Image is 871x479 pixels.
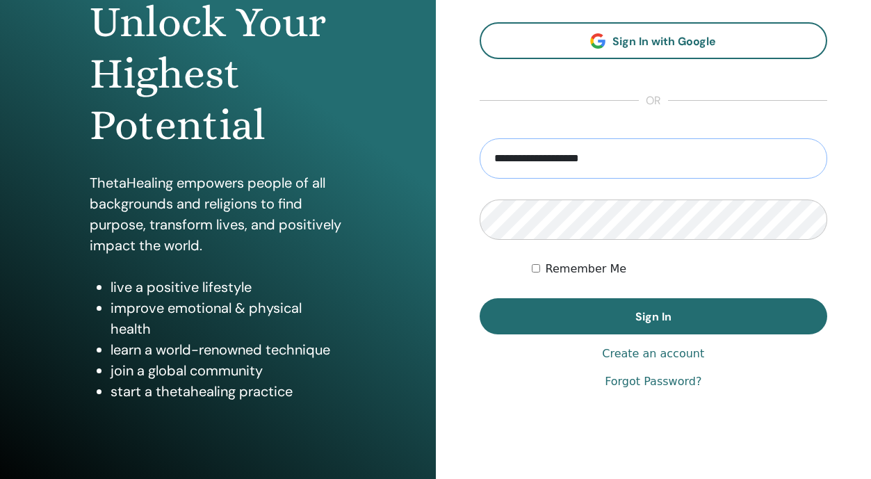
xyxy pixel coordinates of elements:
[635,309,671,324] span: Sign In
[480,22,828,59] a: Sign In with Google
[111,298,345,339] li: improve emotional & physical health
[111,277,345,298] li: live a positive lifestyle
[111,381,345,402] li: start a thetahealing practice
[602,346,704,362] a: Create an account
[480,298,828,334] button: Sign In
[639,92,668,109] span: or
[612,34,716,49] span: Sign In with Google
[546,261,627,277] label: Remember Me
[111,360,345,381] li: join a global community
[90,172,345,256] p: ThetaHealing empowers people of all backgrounds and religions to find purpose, transform lives, a...
[605,373,701,390] a: Forgot Password?
[111,339,345,360] li: learn a world-renowned technique
[532,261,827,277] div: Keep me authenticated indefinitely or until I manually logout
